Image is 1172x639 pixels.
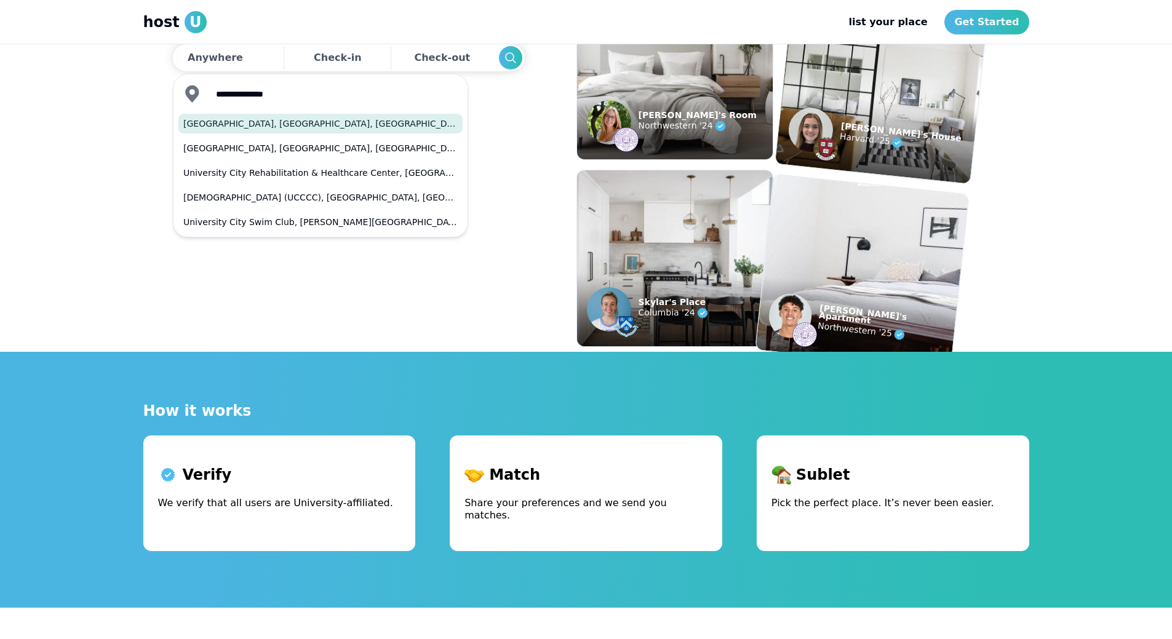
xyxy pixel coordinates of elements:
nav: Main [839,10,1029,34]
p: We verify that all users are University-affiliated. [158,497,401,509]
button: [GEOGRAPHIC_DATA], [GEOGRAPHIC_DATA], [GEOGRAPHIC_DATA], [GEOGRAPHIC_DATA] [178,138,463,158]
div: Check-in [314,46,362,70]
a: Get Started [944,10,1029,34]
span: U [185,11,207,33]
span: host [143,12,180,32]
p: Pick the perfect place. It’s never been easier. [771,497,1015,509]
p: Columbia '24 [639,306,710,320]
div: Anywhere [188,50,243,65]
div: Check-out [414,46,475,70]
img: example listing host [812,135,839,162]
img: example listing host [587,100,631,145]
img: example listing host [791,321,818,348]
img: example listing host [786,106,835,154]
p: [PERSON_NAME]'s Room [639,111,757,119]
p: [PERSON_NAME]'s Apartment [818,304,955,333]
p: Verify [158,465,401,485]
img: sublet icon [771,465,791,485]
p: Northwestern '24 [639,119,757,133]
img: example listing host [614,127,639,152]
a: list your place [839,10,937,34]
button: Anywhere [173,44,281,71]
button: University City Rehabilitation & Healthcare Center, [GEOGRAPHIC_DATA] [178,163,463,183]
img: example listing host [614,314,639,339]
p: Northwestern '25 [817,319,954,347]
img: example listing [755,174,968,370]
p: Sublet [771,465,1015,485]
p: Match [464,465,708,485]
button: [DEMOGRAPHIC_DATA] (UCCCC), [GEOGRAPHIC_DATA], [GEOGRAPHIC_DATA], [GEOGRAPHIC_DATA] [178,188,463,207]
a: hostU [143,11,207,33]
p: Skylar's Place [639,298,710,306]
button: Search [498,46,522,69]
p: Share your preferences and we send you matches. [464,497,708,522]
img: example listing [577,170,773,346]
p: [PERSON_NAME]'s House [840,122,962,142]
button: [GEOGRAPHIC_DATA], [GEOGRAPHIC_DATA], [GEOGRAPHIC_DATA] [178,114,463,133]
p: How it works [143,401,1029,421]
div: Dates trigger [173,44,525,71]
p: Harvard '25 [839,129,960,156]
img: example listing host [587,287,631,331]
img: example listing host [767,292,813,340]
button: University City Swim Club, [PERSON_NAME][GEOGRAPHIC_DATA], [GEOGRAPHIC_DATA], [GEOGRAPHIC_DATA] [178,212,463,232]
img: match icon [464,465,484,485]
